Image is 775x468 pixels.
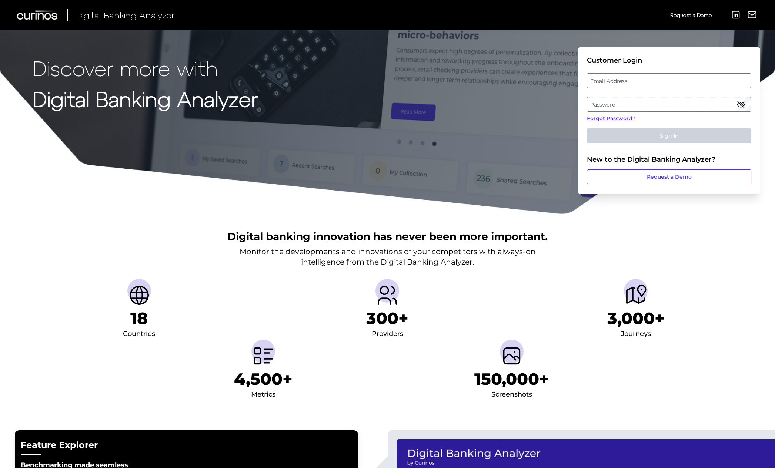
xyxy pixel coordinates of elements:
label: Password [587,98,751,111]
h2: Feature Explorer [21,439,352,451]
div: Metrics [251,389,275,401]
img: Providers [375,283,399,307]
p: Monitor the developments and innovations of your competitors with always-on intelligence from the... [240,246,536,267]
img: Journeys [624,283,648,307]
img: Screenshots [500,344,524,368]
div: Screenshots [491,389,532,401]
h1: 3,000+ [607,309,665,328]
strong: Digital Banking Analyzer [33,86,258,111]
h2: Digital banking innovation has never been more important. [227,229,548,243]
a: Forgot Password? [587,115,751,122]
p: Discover more with [33,56,258,80]
div: Customer Login [587,56,751,64]
img: Curinos [17,10,59,20]
button: Sign In [587,128,751,143]
div: Journeys [621,328,651,340]
div: New to the Digital Banking Analyzer? [587,155,751,164]
img: Metrics [251,344,275,368]
img: Countries [127,283,151,307]
a: Request a Demo [670,9,712,21]
span: Request a Demo [670,12,712,18]
div: Providers [372,328,403,340]
h1: 150,000+ [474,369,549,389]
label: Email Address [587,74,751,87]
a: Request a Demo [587,169,751,184]
h1: 300+ [366,309,408,328]
div: Countries [123,328,155,340]
h1: 4,500+ [234,369,293,389]
h1: 18 [130,309,148,328]
span: Digital Banking Analyzer [76,10,175,20]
